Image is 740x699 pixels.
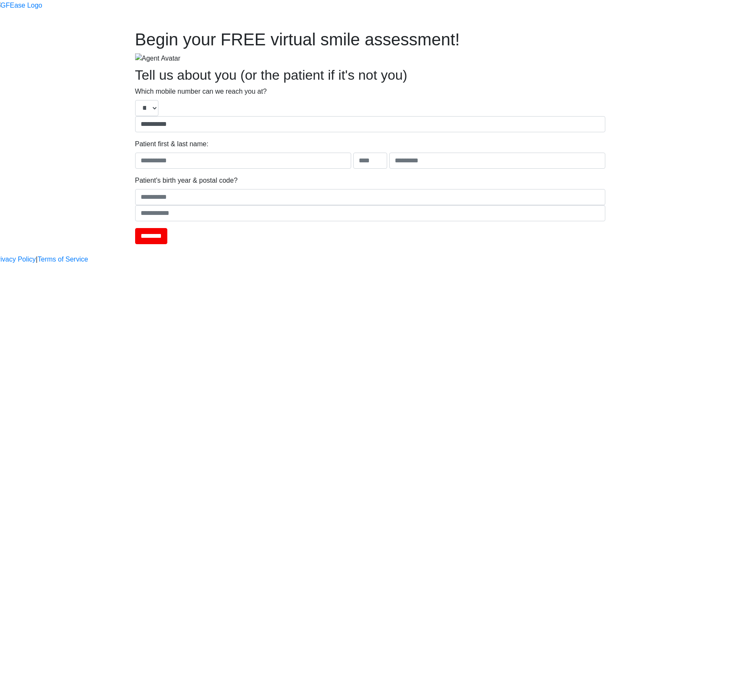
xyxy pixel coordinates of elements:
label: Patient's birth year & postal code? [135,175,238,186]
h1: Begin your FREE virtual smile assessment! [135,29,605,50]
a: Terms of Service [38,254,88,265]
img: Agent Avatar [135,53,180,64]
h2: Tell us about you (or the patient if it's not you) [135,67,605,83]
label: Patient first & last name: [135,139,208,149]
label: Which mobile number can we reach you at? [135,86,267,97]
a: | [36,254,38,265]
